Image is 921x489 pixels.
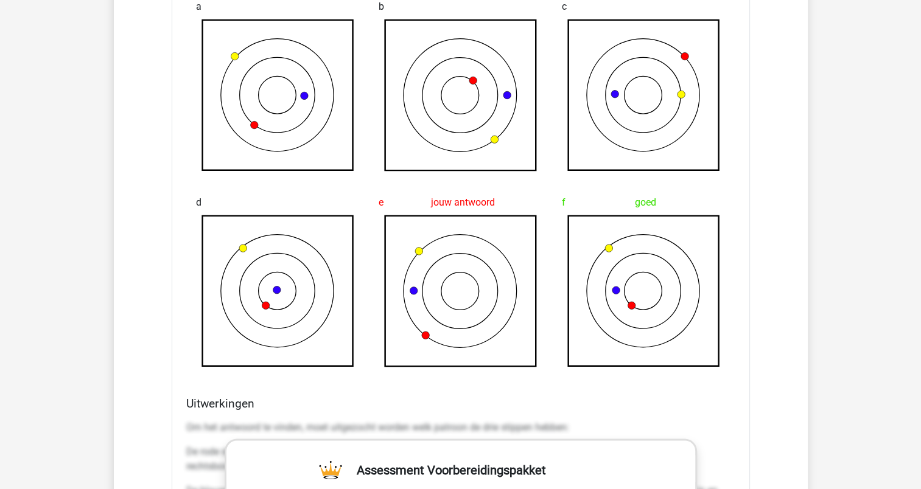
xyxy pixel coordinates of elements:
span: f [562,190,566,215]
span: d [196,190,201,215]
div: jouw antwoord [379,190,542,215]
span: e [379,190,383,215]
p: De rode stip beweegt diagonaal naar rechtsboven in de figuur, steeds op de lijnen van de cirkels.... [186,444,735,473]
h4: Uitwerkingen [186,396,735,410]
p: Om het antwoord te vinden, moet uitgezocht worden welk patroon de drie stippen hebben: [186,420,735,434]
div: goed [562,190,726,215]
